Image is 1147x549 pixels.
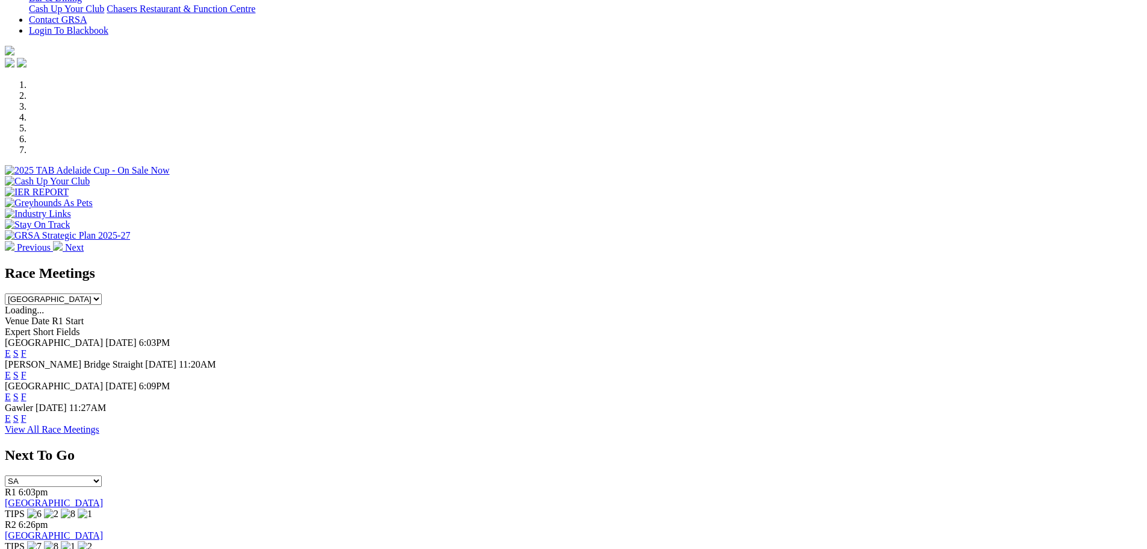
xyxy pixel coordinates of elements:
img: 6 [27,509,42,519]
img: Cash Up Your Club [5,176,90,187]
span: Fields [56,327,79,337]
img: logo-grsa-white.png [5,46,14,55]
span: 6:03PM [139,337,170,348]
img: Stay On Track [5,219,70,230]
span: 6:09PM [139,381,170,391]
span: Loading... [5,305,44,315]
span: Venue [5,316,29,326]
img: twitter.svg [17,58,26,67]
a: E [5,392,11,402]
a: Next [53,242,84,253]
a: S [13,413,19,424]
a: E [5,413,11,424]
span: Next [65,242,84,253]
a: View All Race Meetings [5,424,99,434]
span: Short [33,327,54,337]
img: facebook.svg [5,58,14,67]
span: Date [31,316,49,326]
span: [PERSON_NAME] Bridge Straight [5,359,143,369]
img: chevron-right-pager-white.svg [53,241,63,251]
span: 11:20AM [179,359,216,369]
a: S [13,348,19,359]
span: [DATE] [145,359,176,369]
span: [DATE] [105,381,137,391]
img: GRSA Strategic Plan 2025-27 [5,230,130,241]
h2: Next To Go [5,447,1142,463]
span: 6:03pm [19,487,48,497]
a: S [13,370,19,380]
span: 11:27AM [69,403,107,413]
a: E [5,348,11,359]
span: Gawler [5,403,33,413]
span: TIPS [5,509,25,519]
a: Chasers Restaurant & Function Centre [107,4,255,14]
img: 8 [61,509,75,519]
img: 2025 TAB Adelaide Cup - On Sale Now [5,165,170,176]
a: Cash Up Your Club [29,4,104,14]
span: R1 Start [52,316,84,326]
a: [GEOGRAPHIC_DATA] [5,530,103,541]
img: IER REPORT [5,187,69,198]
h2: Race Meetings [5,265,1142,281]
img: 2 [44,509,58,519]
span: R1 [5,487,16,497]
a: Previous [5,242,53,253]
img: 1 [78,509,92,519]
div: Bar & Dining [29,4,1142,14]
a: Login To Blackbook [29,25,108,36]
a: F [21,413,26,424]
span: R2 [5,519,16,530]
a: E [5,370,11,380]
span: Previous [17,242,51,253]
a: Contact GRSA [29,14,87,25]
a: F [21,392,26,402]
a: S [13,392,19,402]
a: F [21,370,26,380]
img: Greyhounds As Pets [5,198,93,209]
img: Industry Links [5,209,71,219]
a: F [21,348,26,359]
span: 6:26pm [19,519,48,530]
span: [GEOGRAPHIC_DATA] [5,337,103,348]
span: [GEOGRAPHIC_DATA] [5,381,103,391]
span: Expert [5,327,31,337]
span: [DATE] [36,403,67,413]
span: [DATE] [105,337,137,348]
img: chevron-left-pager-white.svg [5,241,14,251]
a: [GEOGRAPHIC_DATA] [5,498,103,508]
